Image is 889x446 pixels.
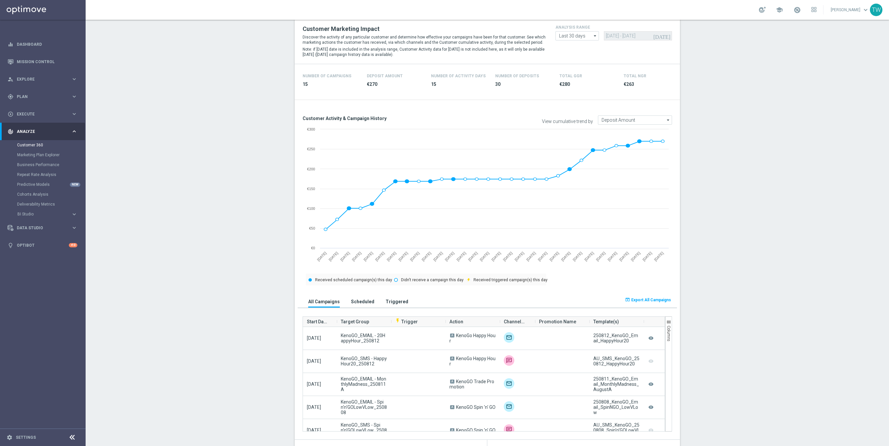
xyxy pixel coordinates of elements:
[593,315,619,328] span: Template(s)
[7,225,78,231] button: Data Studio keyboard_arrow_right
[642,251,653,262] text: [DATE]
[307,127,315,131] text: €300
[555,25,672,30] h4: analysis range
[593,333,640,343] div: 250812_KenoGO_Email_HappyHour20
[8,94,13,100] i: gps_fixed
[303,25,546,33] h2: Customer Marketing Impact
[71,76,77,82] i: keyboard_arrow_right
[7,42,78,47] div: equalizer Dashboard
[595,251,606,262] text: [DATE]
[7,243,78,248] button: lightbulb Optibot +10
[17,189,85,199] div: Cohorts Analysis
[71,211,77,217] i: keyboard_arrow_right
[504,401,514,412] div: Optimail
[17,226,71,230] span: Data Studio
[450,405,454,409] span: A
[525,251,536,262] text: [DATE]
[17,172,68,177] a: Repeat Rate Analysis
[584,251,595,262] text: [DATE]
[307,207,315,211] text: €100
[328,251,339,262] text: [DATE]
[307,359,321,364] span: [DATE]
[303,81,359,87] span: 15
[17,180,85,189] div: Predictive Models
[560,251,571,262] text: [DATE]
[433,251,444,262] text: [DATE]
[69,243,77,247] div: +10
[71,93,77,100] i: keyboard_arrow_right
[303,74,351,78] h4: Number of Campaigns
[431,74,486,78] h4: Number of Activity Days
[303,47,546,57] p: Note: if [DATE] date is included in the analysis range, Customer Activity data for [DATE] is not ...
[17,53,77,70] a: Mission Control
[398,251,409,262] text: [DATE]
[7,129,78,134] div: track_changes Analyze keyboard_arrow_right
[17,212,71,216] div: BI Studio
[450,380,454,384] span: A
[17,77,71,81] span: Explore
[8,53,77,70] div: Mission Control
[449,379,494,389] span: KenoGO Trade Promotion
[311,246,315,250] text: €0
[495,81,552,87] span: 30
[71,128,77,135] i: keyboard_arrow_right
[456,251,467,262] text: [DATE]
[444,251,455,262] text: [DATE]
[607,251,618,262] text: [DATE]
[502,251,513,262] text: [DATE]
[7,94,78,99] button: gps_fixed Plan keyboard_arrow_right
[17,140,85,150] div: Customer 360
[537,251,548,262] text: [DATE]
[386,251,397,262] text: [DATE]
[17,202,68,207] a: Deliverability Metrics
[450,334,454,337] span: A
[17,209,85,219] div: BI Studio
[307,335,321,341] span: [DATE]
[450,357,454,360] span: A
[449,315,463,328] span: Action
[316,251,327,262] text: [DATE]
[7,77,78,82] button: person_search Explore keyboard_arrow_right
[351,251,362,262] text: [DATE]
[450,428,454,432] span: A
[653,251,664,262] text: [DATE]
[495,74,539,78] h4: Number of Deposits
[17,211,78,217] div: BI Studio keyboard_arrow_right
[17,199,85,209] div: Deliverability Metrics
[504,332,514,343] div: Optimail
[303,115,482,121] h3: Customer Activity & Campaign History
[572,251,583,262] text: [DATE]
[8,41,13,47] i: equalizer
[539,315,576,328] span: Promotion Name
[341,376,387,392] span: KenoGO_EMAIL - MonthlyMadness_250811A
[17,192,68,197] a: Cohorts Analysis
[17,112,71,116] span: Execute
[384,295,410,308] button: Triggered
[7,111,78,117] button: play_circle_outline Execute keyboard_arrow_right
[8,76,13,82] i: person_search
[665,116,672,124] i: arrow_drop_down
[8,36,77,53] div: Dashboard
[862,6,869,13] span: keyboard_arrow_down
[468,251,478,262] text: [DATE]
[17,212,65,216] span: BI Studio
[593,422,640,438] div: AU_SMS_KenoGO_250808_Spin'n'GOLowVLow
[630,251,641,262] text: [DATE]
[17,236,69,254] a: Optibot
[870,4,882,16] div: TW
[648,403,654,412] i: remove_red_eye
[307,187,315,191] text: €150
[624,295,672,305] button: open_in_browser Export All Campaigns
[776,6,783,13] span: school
[307,295,341,308] button: All Campaigns
[431,81,487,87] span: 15
[8,236,77,254] div: Optibot
[8,129,13,135] i: track_changes
[7,59,78,64] button: Mission Control
[70,183,80,187] div: NEW
[17,170,85,180] div: Repeat Rate Analysis
[307,315,328,328] span: Start Date
[648,380,654,389] i: remove_red_eye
